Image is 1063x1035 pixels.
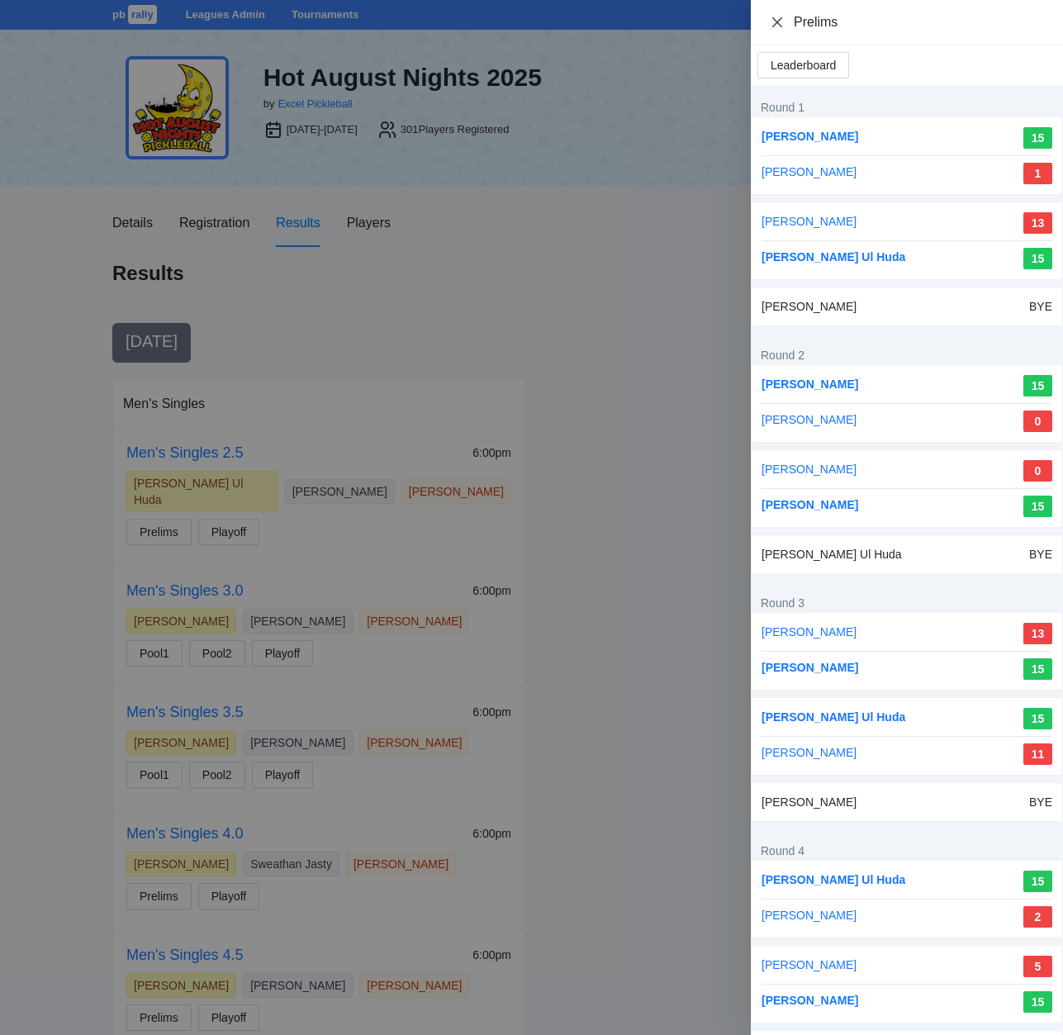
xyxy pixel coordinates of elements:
[762,463,857,476] a: [PERSON_NAME]
[771,56,836,74] span: Leaderboard
[751,333,1063,364] div: Round 2
[1023,743,1052,765] div: 11
[762,958,857,971] a: [PERSON_NAME]
[1029,545,1052,563] div: BYE
[762,994,858,1007] a: [PERSON_NAME]
[762,377,858,391] a: [PERSON_NAME]
[794,13,1043,31] div: Prelims
[771,16,784,29] span: close
[1023,248,1052,269] div: 15
[757,52,849,78] button: Leaderboard
[762,873,905,886] a: [PERSON_NAME] Ul Huda
[762,297,857,316] div: [PERSON_NAME]
[1023,871,1052,892] div: 15
[762,793,857,811] div: [PERSON_NAME]
[1023,460,1052,482] div: 0
[762,746,857,759] a: [PERSON_NAME]
[762,215,857,228] a: [PERSON_NAME]
[1023,956,1052,977] div: 5
[1023,708,1052,729] div: 15
[771,16,784,30] button: Close
[762,545,902,563] div: [PERSON_NAME] Ul Huda
[751,828,1063,860] div: Round 4
[762,413,857,426] a: [PERSON_NAME]
[1023,411,1052,432] div: 0
[762,909,857,922] a: [PERSON_NAME]
[1023,658,1052,680] div: 15
[1023,991,1052,1013] div: 15
[1023,127,1052,149] div: 15
[1029,297,1052,316] div: BYE
[1023,375,1052,396] div: 15
[762,661,858,674] a: [PERSON_NAME]
[1023,496,1052,517] div: 15
[762,165,857,178] a: [PERSON_NAME]
[1023,906,1052,928] div: 2
[762,498,858,511] a: [PERSON_NAME]
[1023,212,1052,234] div: 13
[762,130,858,143] a: [PERSON_NAME]
[751,581,1063,612] div: Round 3
[1023,163,1052,184] div: 1
[1029,793,1052,811] div: BYE
[762,710,905,724] a: [PERSON_NAME] Ul Huda
[762,250,905,263] a: [PERSON_NAME] Ul Huda
[762,625,857,639] a: [PERSON_NAME]
[1023,623,1052,644] div: 13
[751,85,1063,116] div: Round 1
